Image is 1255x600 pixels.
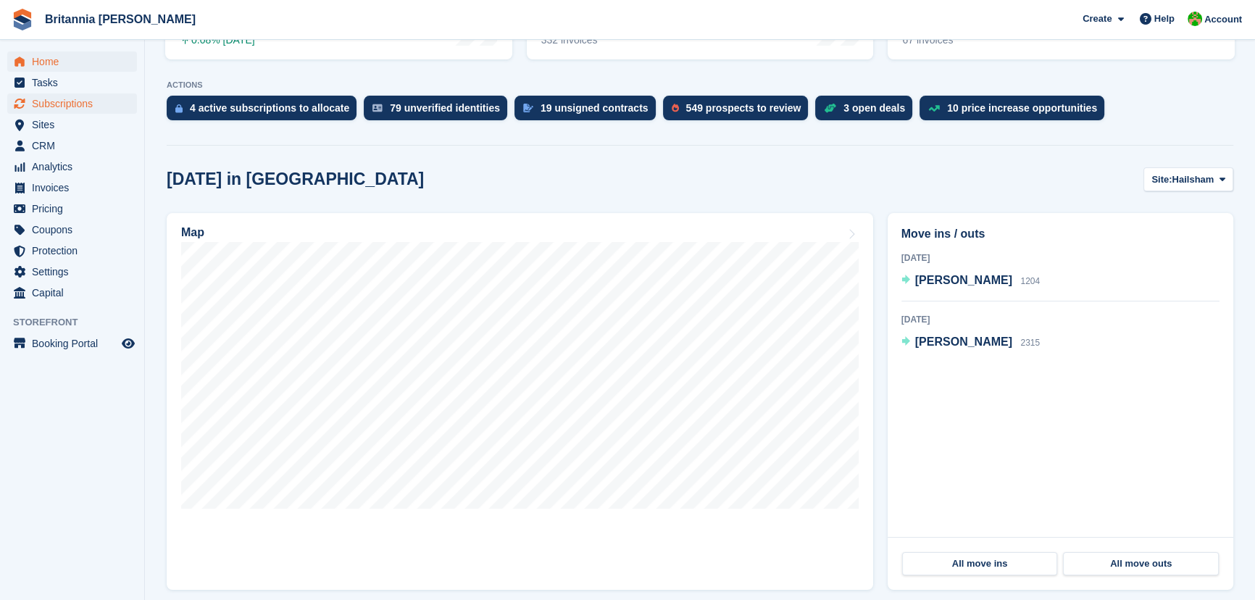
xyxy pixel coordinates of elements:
span: Protection [32,241,119,261]
button: Site: Hailsham [1143,167,1233,191]
div: 3 open deals [843,102,905,114]
img: deal-1b604bf984904fb50ccaf53a9ad4b4a5d6e5aea283cecdc64d6e3604feb123c2.svg [824,103,836,113]
span: Home [32,51,119,72]
span: 1204 [1020,276,1040,286]
h2: Move ins / outs [901,225,1219,243]
div: 10 price increase opportunities [947,102,1097,114]
span: Settings [32,262,119,282]
a: menu [7,157,137,177]
span: Sites [32,114,119,135]
a: Britannia [PERSON_NAME] [39,7,201,31]
img: prospect-51fa495bee0391a8d652442698ab0144808aea92771e9ea1ae160a38d050c398.svg [672,104,679,112]
a: [PERSON_NAME] 1204 [901,272,1040,291]
span: [PERSON_NAME] [915,336,1012,348]
span: Site: [1151,172,1172,187]
a: menu [7,72,137,93]
span: Invoices [32,178,119,198]
div: 67 invoices [902,34,1020,46]
span: Create [1083,12,1112,26]
a: menu [7,283,137,303]
a: 549 prospects to review [663,96,816,128]
a: [PERSON_NAME] 2315 [901,333,1040,352]
a: menu [7,220,137,240]
div: 549 prospects to review [686,102,801,114]
a: All move ins [902,552,1058,575]
a: 79 unverified identities [364,96,514,128]
a: menu [7,51,137,72]
span: [PERSON_NAME] [915,274,1012,286]
span: Tasks [32,72,119,93]
a: menu [7,136,137,156]
span: Storefront [13,315,144,330]
span: 2315 [1020,338,1040,348]
span: Booking Portal [32,333,119,354]
span: Capital [32,283,119,303]
p: ACTIONS [167,80,1233,90]
a: menu [7,241,137,261]
div: 4 active subscriptions to allocate [190,102,349,114]
a: menu [7,333,137,354]
span: Hailsham [1172,172,1214,187]
div: 19 unsigned contracts [541,102,649,114]
a: 10 price increase opportunities [920,96,1112,128]
div: 79 unverified identities [390,102,500,114]
h2: [DATE] in [GEOGRAPHIC_DATA] [167,170,424,189]
a: 19 unsigned contracts [514,96,663,128]
img: verify_identity-adf6edd0f0f0b5bbfe63781bf79b02c33cf7c696d77639b501bdc392416b5a36.svg [372,104,383,112]
a: menu [7,93,137,114]
div: 0.08% [DATE] [180,34,255,46]
div: 332 invoices [541,34,659,46]
img: stora-icon-8386f47178a22dfd0bd8f6a31ec36ba5ce8667c1dd55bd0f319d3a0aa187defe.svg [12,9,33,30]
a: menu [7,262,137,282]
img: price_increase_opportunities-93ffe204e8149a01c8c9dc8f82e8f89637d9d84a8eef4429ea346261dce0b2c0.svg [928,105,940,112]
h2: Map [181,226,204,239]
span: Pricing [32,199,119,219]
div: [DATE] [901,313,1219,326]
span: Help [1154,12,1175,26]
a: 4 active subscriptions to allocate [167,96,364,128]
span: Coupons [32,220,119,240]
a: menu [7,199,137,219]
span: Analytics [32,157,119,177]
img: contract_signature_icon-13c848040528278c33f63329250d36e43548de30e8caae1d1a13099fd9432cc5.svg [523,104,533,112]
a: All move outs [1063,552,1219,575]
img: active_subscription_to_allocate_icon-d502201f5373d7db506a760aba3b589e785aa758c864c3986d89f69b8ff3... [175,104,183,113]
a: Map [167,213,873,590]
a: Preview store [120,335,137,352]
a: menu [7,178,137,198]
span: Account [1204,12,1242,27]
a: menu [7,114,137,135]
img: Wendy Thorp [1188,12,1202,26]
a: 3 open deals [815,96,920,128]
div: [DATE] [901,251,1219,264]
span: CRM [32,136,119,156]
span: Subscriptions [32,93,119,114]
